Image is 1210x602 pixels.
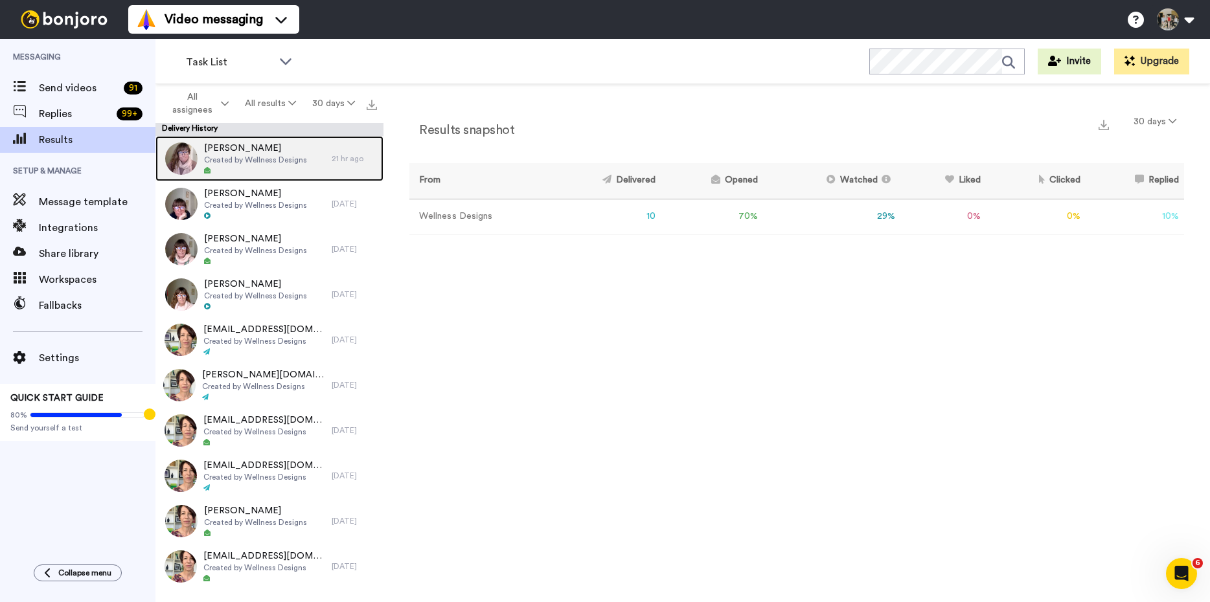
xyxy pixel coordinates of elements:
th: Delivered [548,163,661,199]
img: export.svg [1099,120,1109,130]
div: [DATE] [332,425,377,436]
div: [DATE] [332,244,377,254]
span: Send yourself a test [10,423,145,433]
h2: Results snapshot [409,123,514,137]
span: Created by Wellness Designs [204,517,307,528]
span: Results [39,132,155,148]
span: [EMAIL_ADDRESS][DOMAIN_NAME] [203,459,325,472]
iframe: Intercom live chat [1166,558,1197,589]
img: 91631a4f-60e3-4e46-95f1-c7d1104d8528-thumb.jpg [165,550,197,583]
span: Message template [39,194,155,210]
a: [PERSON_NAME][DOMAIN_NAME][EMAIL_ADDRESS][PERSON_NAME][DOMAIN_NAME]Created by Wellness Designs[DATE] [155,362,383,408]
a: [PERSON_NAME]Created by Wellness Designs[DATE] [155,498,383,544]
button: Upgrade [1114,49,1189,74]
div: 99 + [117,107,143,120]
td: Wellness Designs [409,199,548,234]
span: Created by Wellness Designs [203,563,325,573]
span: QUICK START GUIDE [10,394,104,403]
span: Created by Wellness Designs [203,427,325,437]
span: Workspaces [39,272,155,287]
a: [PERSON_NAME]Created by Wellness Designs[DATE] [155,272,383,317]
th: Watched [763,163,900,199]
a: [PERSON_NAME]Created by Wellness Designs[DATE] [155,181,383,227]
span: [PERSON_NAME] [204,278,307,291]
span: [EMAIL_ADDRESS][DOMAIN_NAME] [203,550,325,563]
img: f38c6990-ccf4-4c5e-a370-230b9706a96b-thumb.jpg [165,505,198,537]
button: 30 days [304,92,363,115]
span: Fallbacks [39,298,155,313]
a: [PERSON_NAME]Created by Wellness Designs21 hr ago [155,136,383,181]
button: 30 days [1126,110,1184,133]
th: Liked [900,163,986,199]
span: Send videos [39,80,119,96]
a: [EMAIL_ADDRESS][DOMAIN_NAME]Created by Wellness Designs[DATE] [155,317,383,362]
img: d618980e-5a4c-4e02-bfb6-d741059e2ccf-thumb.jpg [165,188,198,220]
div: [DATE] [332,471,377,481]
div: 91 [124,82,143,95]
a: [EMAIL_ADDRESS][DOMAIN_NAME]Created by Wellness Designs[DATE] [155,544,383,589]
td: 0 % [900,199,986,234]
span: Integrations [39,220,155,236]
th: Opened [661,163,763,199]
div: [DATE] [332,289,377,300]
td: 29 % [763,199,900,234]
td: 10 % [1086,199,1184,234]
span: [PERSON_NAME] [204,232,307,245]
button: Invite [1038,49,1101,74]
img: export.svg [367,100,377,110]
div: Delivery History [155,123,383,136]
img: be7783bd-a307-404e-af60-d87112324694-thumb.jpg [165,414,197,447]
span: 6 [1193,558,1203,568]
td: 0 % [986,199,1086,234]
span: Created by Wellness Designs [202,381,325,392]
span: [PERSON_NAME] [204,504,307,517]
button: All assignees [158,85,237,122]
div: [DATE] [332,199,377,209]
button: Collapse menu [34,564,122,581]
img: vm-color.svg [136,9,157,30]
div: [DATE] [332,561,377,572]
span: Created by Wellness Designs [204,291,307,301]
span: Task List [186,54,273,70]
div: [DATE] [332,335,377,345]
span: [EMAIL_ADDRESS][DOMAIN_NAME] [203,414,325,427]
span: [PERSON_NAME] [204,187,307,200]
button: Export a summary of each team member’s results that match this filter now. [1095,115,1113,133]
span: Share library [39,246,155,262]
img: c8a057a0-3548-47e4-aa59-bb8856174092-thumb.jpg [165,278,198,311]
span: All assignees [166,91,218,117]
td: 10 [548,199,661,234]
div: [DATE] [332,380,377,390]
a: [PERSON_NAME]Created by Wellness Designs[DATE] [155,227,383,272]
span: [PERSON_NAME][DOMAIN_NAME][EMAIL_ADDRESS][PERSON_NAME][DOMAIN_NAME] [202,368,325,381]
th: Replied [1086,163,1184,199]
span: Created by Wellness Designs [203,472,325,482]
span: Created by Wellness Designs [204,155,307,165]
span: Replies [39,106,111,122]
span: Collapse menu [58,568,111,578]
button: Export all results that match these filters now. [363,94,381,113]
td: 70 % [661,199,763,234]
img: a22114f8-3a46-460c-9bdf-893ef860c9e5-thumb.jpg [165,142,198,175]
span: [EMAIL_ADDRESS][DOMAIN_NAME] [203,323,325,336]
a: [EMAIL_ADDRESS][DOMAIN_NAME]Created by Wellness Designs[DATE] [155,408,383,453]
div: Tooltip anchor [144,408,155,420]
img: 7273869c-edac-4e65-8040-e4fda84cedfc-thumb.jpg [165,460,197,492]
span: Created by Wellness Designs [204,245,307,256]
img: aac4e6d9-b56a-4d35-866f-1a7090650a67-thumb.jpg [163,369,196,401]
th: Clicked [986,163,1086,199]
span: [PERSON_NAME] [204,142,307,155]
img: 28ecf2e4-9ab5-4def-b480-779ae8fce21d-thumb.jpg [165,233,198,265]
span: 80% [10,410,27,420]
a: [EMAIL_ADDRESS][DOMAIN_NAME]Created by Wellness Designs[DATE] [155,453,383,498]
span: Settings [39,350,155,366]
div: [DATE] [332,516,377,526]
img: 87262af9-83d4-4850-a657-e709996371db-thumb.jpg [165,324,197,356]
div: 21 hr ago [332,153,377,164]
span: Video messaging [165,10,263,28]
span: Created by Wellness Designs [204,200,307,210]
th: From [409,163,548,199]
span: Created by Wellness Designs [203,336,325,346]
button: All results [237,92,304,115]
